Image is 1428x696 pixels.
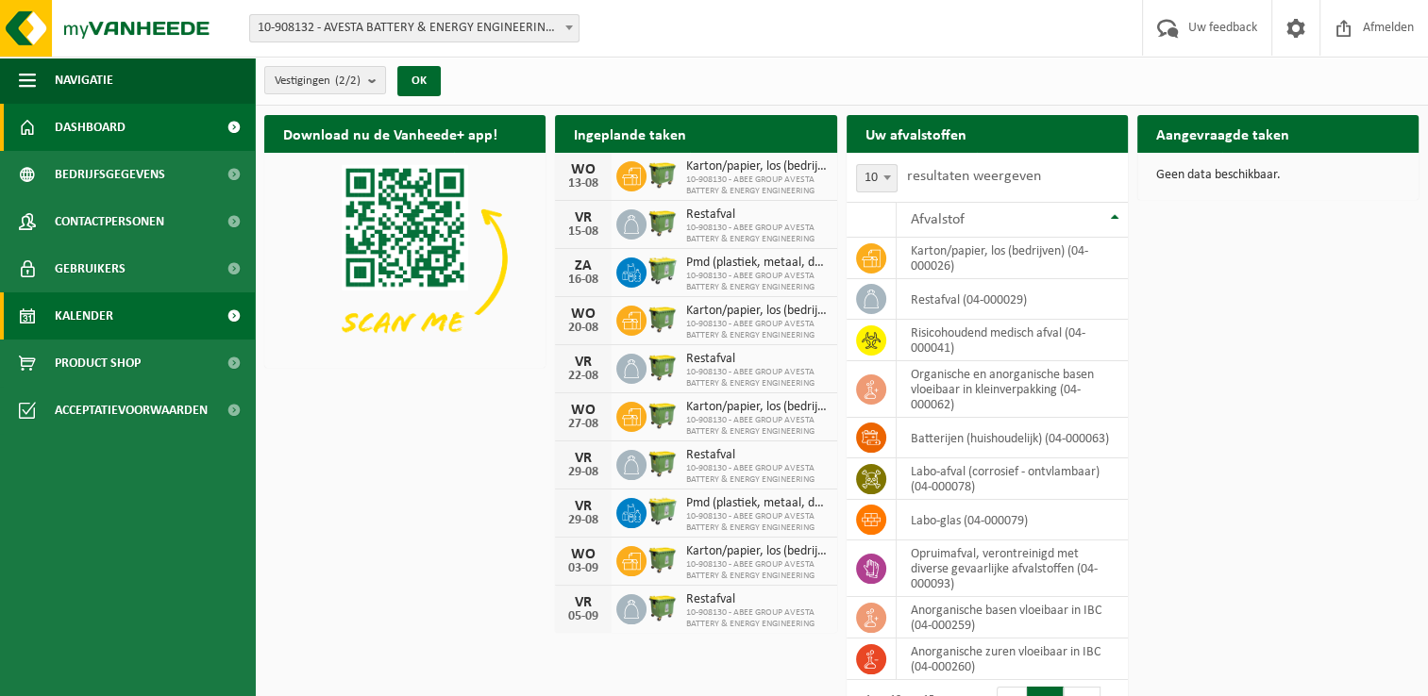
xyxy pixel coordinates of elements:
[897,638,1128,680] td: anorganische zuren vloeibaar in IBC (04-000260)
[555,115,705,152] h2: Ingeplande taken
[907,169,1041,184] label: resultaten weergeven
[564,514,602,527] div: 29-08
[686,159,827,174] span: Karton/papier, los (bedrijven)
[647,399,679,431] img: WB-1100-HPE-GN-51
[55,57,113,104] span: Navigatie
[647,158,679,191] img: WB-1100-HPE-GN-51
[686,367,827,389] span: 10-908130 - ABEE GROUP AVESTA BATTERY & ENERGY ENGINEERING
[686,304,827,319] span: Karton/papier, los (bedrijven)
[686,352,827,367] span: Restafval
[335,75,361,87] count: (2/2)
[857,165,897,191] span: 10
[564,370,602,383] div: 22-08
[564,177,602,191] div: 13-08
[250,15,579,41] span: 10-908132 - AVESTA BATTERY & ENERGY ENGINEERING - DIEGEM
[897,540,1128,597] td: opruimafval, verontreinigd met diverse gevaarlijke afvalstoffen (04-000093)
[55,292,113,340] span: Kalender
[564,210,602,225] div: VR
[564,547,602,562] div: WO
[564,273,602,287] div: 16-08
[55,151,165,198] span: Bedrijfsgegevens
[564,610,602,623] div: 05-09
[647,255,679,287] img: WB-0660-HPE-GN-51
[686,415,827,438] span: 10-908130 - ABEE GROUP AVESTA BATTERY & ENERGY ENGINEERING
[55,198,164,245] span: Contactpersonen
[686,400,827,415] span: Karton/papier, los (bedrijven)
[647,447,679,479] img: WB-1100-HPE-GN-51
[249,14,580,42] span: 10-908132 - AVESTA BATTERY & ENERGY ENGINEERING - DIEGEM
[647,207,679,239] img: WB-1100-HPE-GN-51
[897,361,1128,418] td: organische en anorganische basen vloeibaar in kleinverpakking (04-000062)
[1137,115,1308,152] h2: Aangevraagde taken
[647,591,679,623] img: WB-1100-HPE-GN-51
[847,115,985,152] h2: Uw afvalstoffen
[564,499,602,514] div: VR
[564,466,602,479] div: 29-08
[897,418,1128,458] td: batterijen (huishoudelijk) (04-000063)
[564,418,602,431] div: 27-08
[564,451,602,466] div: VR
[647,495,679,527] img: WB-0660-HPE-GN-51
[55,104,126,151] span: Dashboard
[647,303,679,335] img: WB-1100-HPE-GN-51
[686,496,827,511] span: Pmd (plastiek, metaal, drankkartons) (bedrijven)
[686,463,827,486] span: 10-908130 - ABEE GROUP AVESTA BATTERY & ENERGY ENGINEERING
[897,500,1128,540] td: labo-glas (04-000079)
[856,164,898,192] span: 10
[55,387,208,434] span: Acceptatievoorwaarden
[564,322,602,335] div: 20-08
[911,212,965,227] span: Afvalstof
[564,258,602,273] div: ZA
[686,607,827,630] span: 10-908130 - ABEE GROUP AVESTA BATTERY & ENERGY ENGINEERING
[686,174,827,197] span: 10-908130 - ABEE GROUP AVESTA BATTERY & ENERGY ENGINEERING
[686,592,827,607] span: Restafval
[686,256,827,271] span: Pmd (plastiek, metaal, drankkartons) (bedrijven)
[1156,169,1400,182] p: Geen data beschikbaar.
[564,562,602,575] div: 03-09
[686,223,827,245] span: 10-908130 - ABEE GROUP AVESTA BATTERY & ENERGY ENGINEERING
[897,320,1128,361] td: risicohoudend medisch afval (04-000041)
[264,66,386,94] button: Vestigingen(2/2)
[686,544,827,559] span: Karton/papier, los (bedrijven)
[264,115,516,152] h2: Download nu de Vanheede+ app!
[686,559,827,582] span: 10-908130 - ABEE GROUP AVESTA BATTERY & ENERGY ENGINEERING
[686,448,827,463] span: Restafval
[647,351,679,383] img: WB-1100-HPE-GN-51
[264,153,546,364] img: Download de VHEPlus App
[275,67,361,95] span: Vestigingen
[686,319,827,341] span: 10-908130 - ABEE GROUP AVESTA BATTERY & ENERGY ENGINEERING
[897,279,1128,320] td: restafval (04-000029)
[897,597,1128,638] td: anorganische basen vloeibaar in IBC (04-000259)
[897,238,1128,279] td: karton/papier, los (bedrijven) (04-000026)
[686,207,827,223] span: Restafval
[564,595,602,610] div: VR
[564,307,602,322] div: WO
[55,340,141,387] span: Product Shop
[564,162,602,177] div: WO
[686,511,827,534] span: 10-908130 - ABEE GROUP AVESTA BATTERY & ENERGY ENGINEERING
[647,543,679,575] img: WB-1100-HPE-GN-51
[564,403,602,418] div: WO
[55,245,126,292] span: Gebruikers
[564,225,602,239] div: 15-08
[564,355,602,370] div: VR
[397,66,441,96] button: OK
[897,458,1128,500] td: labo-afval (corrosief - ontvlambaar) (04-000078)
[686,271,827,293] span: 10-908130 - ABEE GROUP AVESTA BATTERY & ENERGY ENGINEERING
